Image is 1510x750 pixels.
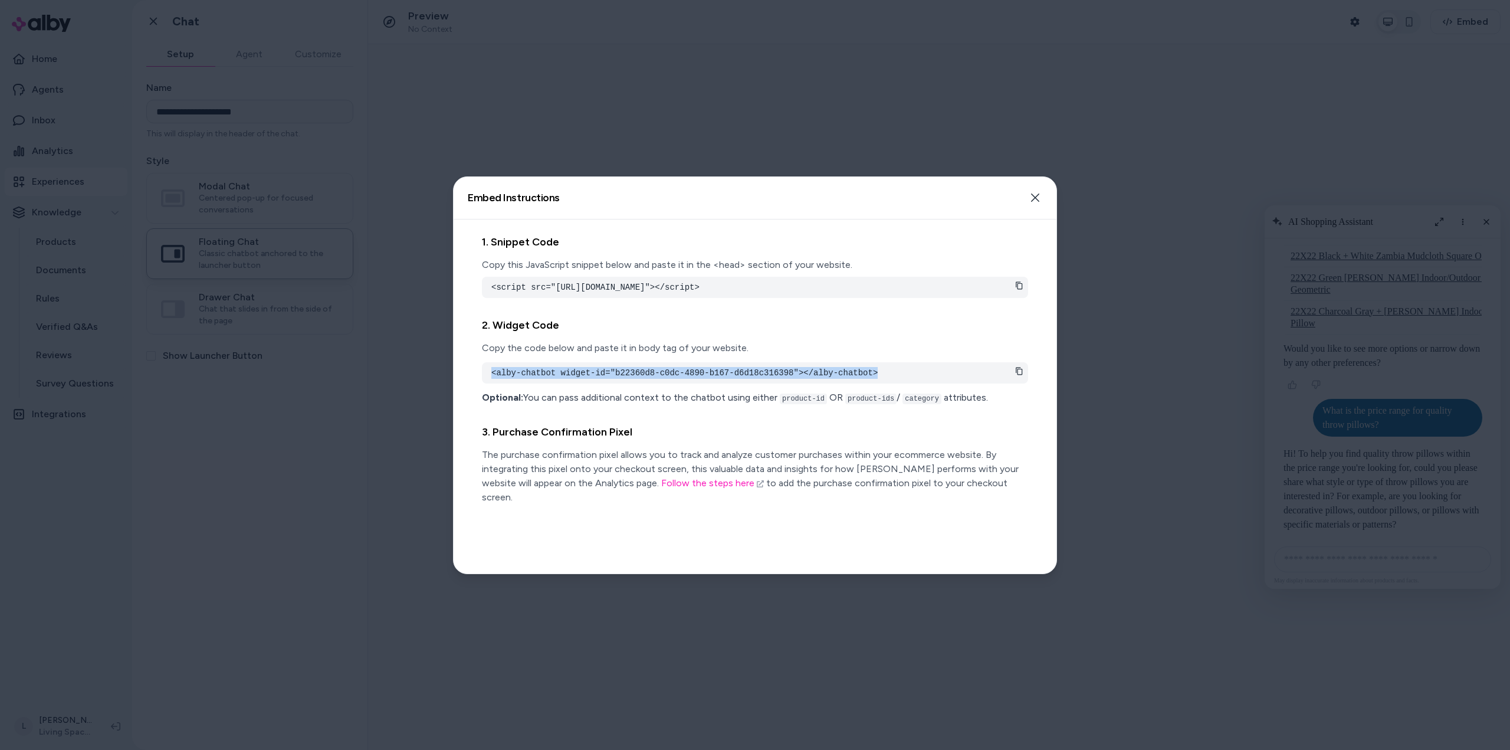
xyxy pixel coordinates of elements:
h2: 1. Snippet Code [482,234,1028,251]
p: You can pass additional context to the chatbot using either OR / attributes. [482,391,1028,405]
pre: <script src="[URL][DOMAIN_NAME]"></script> [491,281,1019,293]
code: product-ids [845,394,897,404]
p: The purchase confirmation pixel allows you to track and analyze customer purchases within your ec... [482,448,1028,505]
a: Follow the steps here [661,477,764,489]
p: Copy this JavaScript snippet below and paste it in the <head> section of your website. [482,258,1028,272]
h2: 2. Widget Code [482,317,1028,334]
h2: Embed Instructions [468,192,560,203]
h2: 3. Purchase Confirmation Pixel [482,424,1028,441]
code: category [902,394,941,404]
code: product-id [780,394,827,404]
strong: Optional: [482,392,523,403]
pre: <alby-chatbot widget-id="b22360d8-c0dc-4890-b167-d6d18c316398"></alby-chatbot> [491,367,1019,379]
p: Copy the code below and paste it in body tag of your website. [482,341,1028,355]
